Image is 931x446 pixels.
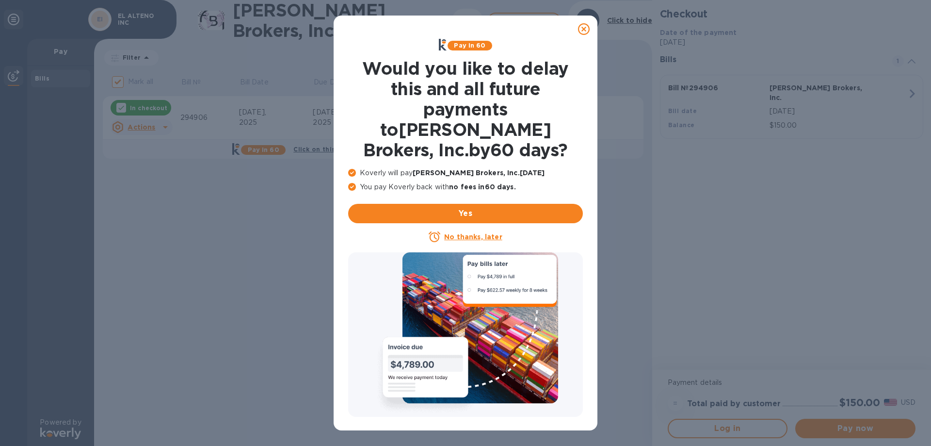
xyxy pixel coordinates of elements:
b: [PERSON_NAME] Brokers, Inc. [DATE] [413,169,545,177]
h1: Would you like to delay this and all future payments to [PERSON_NAME] Brokers, Inc. by 60 days ? [348,58,583,160]
p: Koverly will pay [348,168,583,178]
p: You pay Koverly back with [348,182,583,192]
button: Yes [348,204,583,223]
b: no fees in 60 days . [449,183,515,191]
span: Yes [356,208,575,219]
u: No thanks, later [444,233,502,241]
b: Pay in 60 [454,42,485,49]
